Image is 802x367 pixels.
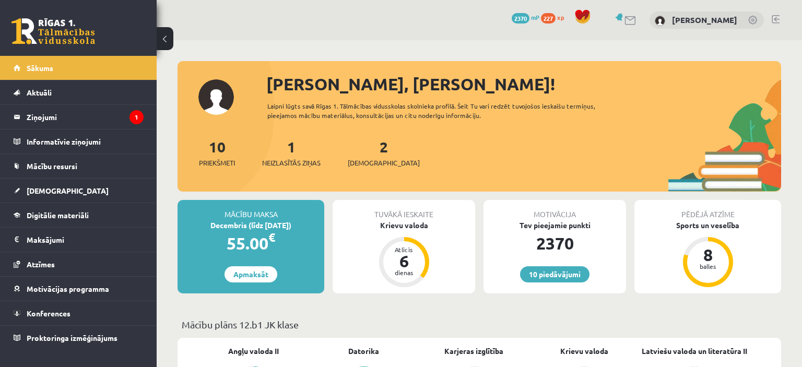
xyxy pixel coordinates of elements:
[268,230,275,245] span: €
[14,154,144,178] a: Mācību resursi
[388,269,420,276] div: dienas
[262,137,321,168] a: 1Neizlasītās ziņas
[512,13,529,23] span: 2370
[483,200,626,220] div: Motivācija
[348,158,420,168] span: [DEMOGRAPHIC_DATA]
[483,231,626,256] div: 2370
[129,110,144,124] i: 1
[541,13,556,23] span: 227
[14,301,144,325] a: Konferences
[348,137,420,168] a: 2[DEMOGRAPHIC_DATA]
[178,220,324,231] div: Decembris (līdz [DATE])
[178,200,324,220] div: Mācību maksa
[14,56,144,80] a: Sākums
[27,63,53,73] span: Sākums
[348,346,379,357] a: Datorika
[333,220,475,289] a: Krievu valoda Atlicis 6 dienas
[444,346,503,357] a: Karjeras izglītība
[267,101,630,120] div: Laipni lūgts savā Rīgas 1. Tālmācības vidusskolas skolnieka profilā. Šeit Tu vari redzēt tuvojošo...
[27,259,55,269] span: Atzīmes
[199,137,235,168] a: 10Priekšmeti
[520,266,589,282] a: 10 piedāvājumi
[388,246,420,253] div: Atlicis
[27,186,109,195] span: [DEMOGRAPHIC_DATA]
[634,220,781,289] a: Sports un veselība 8 balles
[388,253,420,269] div: 6
[333,220,475,231] div: Krievu valoda
[27,228,144,252] legend: Maksājumi
[512,13,539,21] a: 2370 mP
[182,317,777,332] p: Mācību plāns 12.b1 JK klase
[11,18,95,44] a: Rīgas 1. Tālmācības vidusskola
[655,16,665,26] img: Robijs Cabuls
[27,88,52,97] span: Aktuāli
[14,252,144,276] a: Atzīmes
[27,129,144,153] legend: Informatīvie ziņojumi
[178,231,324,256] div: 55.00
[199,158,235,168] span: Priekšmeti
[225,266,277,282] a: Apmaksāt
[531,13,539,21] span: mP
[14,228,144,252] a: Maksājumi
[560,346,608,357] a: Krievu valoda
[262,158,321,168] span: Neizlasītās ziņas
[634,220,781,231] div: Sports un veselība
[27,309,70,318] span: Konferences
[672,15,737,25] a: [PERSON_NAME]
[27,333,117,342] span: Proktoringa izmēģinājums
[14,105,144,129] a: Ziņojumi1
[27,161,77,171] span: Mācību resursi
[634,200,781,220] div: Pēdējā atzīme
[27,284,109,293] span: Motivācijas programma
[27,210,89,220] span: Digitālie materiāli
[483,220,626,231] div: Tev pieejamie punkti
[333,200,475,220] div: Tuvākā ieskaite
[692,246,724,263] div: 8
[692,263,724,269] div: balles
[557,13,564,21] span: xp
[14,80,144,104] a: Aktuāli
[14,179,144,203] a: [DEMOGRAPHIC_DATA]
[541,13,569,21] a: 227 xp
[642,346,747,357] a: Latviešu valoda un literatūra II
[228,346,279,357] a: Angļu valoda II
[14,326,144,350] a: Proktoringa izmēģinājums
[266,72,781,97] div: [PERSON_NAME], [PERSON_NAME]!
[14,277,144,301] a: Motivācijas programma
[14,203,144,227] a: Digitālie materiāli
[27,105,144,129] legend: Ziņojumi
[14,129,144,153] a: Informatīvie ziņojumi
